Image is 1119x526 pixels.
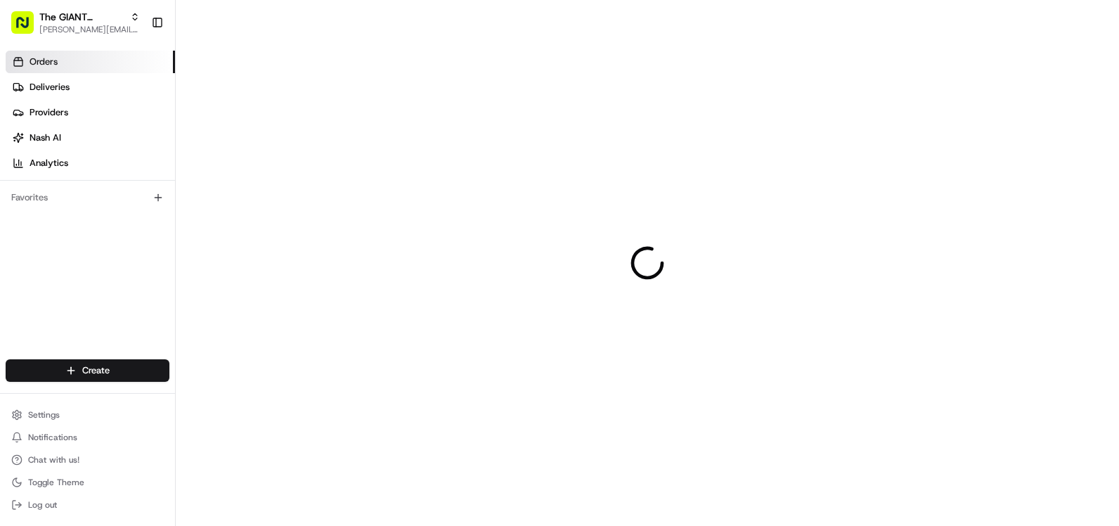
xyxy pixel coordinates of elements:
[14,205,25,217] div: 📗
[6,6,145,39] button: The GIANT Company[PERSON_NAME][EMAIL_ADDRESS][PERSON_NAME][DOMAIN_NAME]
[6,428,169,447] button: Notifications
[6,473,169,492] button: Toggle Theme
[30,131,61,144] span: Nash AI
[14,134,39,160] img: 1736555255976-a54dd68f-1ca7-489b-9aae-adbdc363a1c4
[30,157,68,169] span: Analytics
[37,91,232,105] input: Clear
[133,204,226,218] span: API Documentation
[99,238,170,249] a: Powered byPylon
[30,81,70,94] span: Deliveries
[6,76,175,98] a: Deliveries
[28,454,79,466] span: Chat with us!
[28,409,60,421] span: Settings
[119,205,130,217] div: 💻
[28,432,77,443] span: Notifications
[6,405,169,425] button: Settings
[6,495,169,515] button: Log out
[30,106,68,119] span: Providers
[14,14,42,42] img: Nash
[28,204,108,218] span: Knowledge Base
[28,477,84,488] span: Toggle Theme
[48,148,178,160] div: We're available if you need us!
[6,127,175,149] a: Nash AI
[14,56,256,79] p: Welcome 👋
[6,186,169,209] div: Favorites
[6,101,175,124] a: Providers
[28,499,57,511] span: Log out
[140,238,170,249] span: Pylon
[39,24,140,35] button: [PERSON_NAME][EMAIL_ADDRESS][PERSON_NAME][DOMAIN_NAME]
[6,51,175,73] a: Orders
[6,359,169,382] button: Create
[39,10,124,24] button: The GIANT Company
[239,139,256,155] button: Start new chat
[82,364,110,377] span: Create
[48,134,231,148] div: Start new chat
[30,56,58,68] span: Orders
[6,450,169,470] button: Chat with us!
[113,198,231,224] a: 💻API Documentation
[6,152,175,174] a: Analytics
[8,198,113,224] a: 📗Knowledge Base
